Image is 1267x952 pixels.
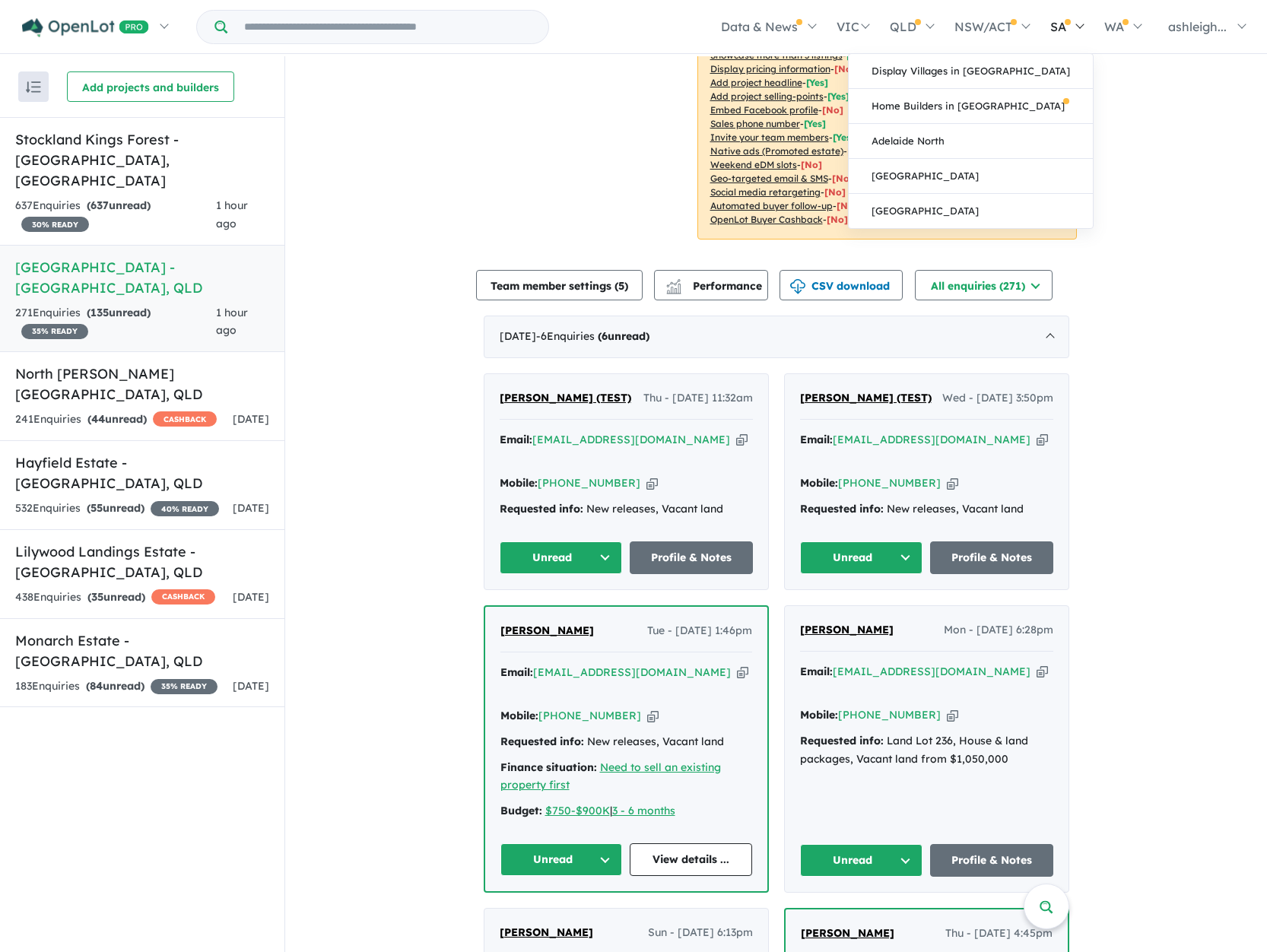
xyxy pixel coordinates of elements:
[710,173,828,184] u: Geo-targeted email & SMS
[838,708,941,722] a: [PHONE_NUMBER]
[15,363,269,405] h5: North [PERSON_NAME][GEOGRAPHIC_DATA] , QLD
[15,541,269,582] h5: Lilywood Landings Estate - [GEOGRAPHIC_DATA] , QLD
[942,389,1053,408] span: Wed - [DATE] 3:50pm
[647,622,752,640] span: Tue - [DATE] 1:46pm
[710,49,843,61] u: Showcase more than 3 listings
[930,541,1053,574] a: Profile & Notes
[800,844,923,877] button: Unread
[91,412,105,426] span: 44
[151,589,215,605] span: CASHBACK
[153,411,217,427] span: CASHBACK
[849,124,1093,159] a: Adelaide North
[484,316,1069,358] div: [DATE]
[612,804,675,817] u: 3 - 6 months
[545,804,610,817] a: $750-$900K
[710,118,800,129] u: Sales phone number
[500,925,593,939] span: [PERSON_NAME]
[630,541,753,574] a: Profile & Notes
[648,924,753,942] span: Sun - [DATE] 6:13pm
[945,925,1053,943] span: Thu - [DATE] 4:45pm
[643,389,753,408] span: Thu - [DATE] 11:32am
[500,476,538,490] strong: Mobile:
[500,760,721,792] a: Need to sell an existing property first
[800,502,884,516] strong: Requested info:
[15,452,269,493] h5: Hayfield Estate - [GEOGRAPHIC_DATA] , QLD
[801,159,822,170] span: [No]
[800,500,1053,519] div: New releases, Vacant land
[833,433,1030,446] a: [EMAIL_ADDRESS][DOMAIN_NAME]
[947,707,958,723] button: Copy
[15,197,216,233] div: 637 Enquir ies
[833,665,1030,678] a: [EMAIL_ADDRESS][DOMAIN_NAME]
[533,665,731,679] a: [EMAIL_ADDRESS][DOMAIN_NAME]
[710,200,833,211] u: Automated buyer follow-up
[87,501,144,515] strong: ( unread)
[710,90,824,102] u: Add project selling-points
[500,622,594,640] a: [PERSON_NAME]
[87,306,151,319] strong: ( unread)
[710,132,829,143] u: Invite your team members
[500,665,533,679] strong: Email:
[827,90,849,102] span: [ Yes ]
[847,145,868,157] span: [No]
[230,11,545,43] input: Try estate name, suburb, builder or developer
[602,329,608,343] span: 6
[1168,19,1227,34] span: ashleigh...
[151,679,218,694] span: 35 % READY
[630,843,752,876] a: View details ...
[824,186,846,198] span: [No]
[500,924,593,942] a: [PERSON_NAME]
[800,732,1053,769] div: Land Lot 236, House & land packages, Vacant land from $1,050,000
[647,708,659,724] button: Copy
[476,270,643,300] button: Team member settings (5)
[800,389,932,408] a: [PERSON_NAME] (TEST)
[827,214,848,225] span: [No]
[849,194,1093,228] a: [GEOGRAPHIC_DATA]
[21,217,89,232] span: 30 % READY
[849,89,1093,124] a: Home Builders in [GEOGRAPHIC_DATA]
[15,630,269,671] h5: Monarch Estate - [GEOGRAPHIC_DATA] , QLD
[666,284,681,294] img: bar-chart.svg
[654,270,768,300] button: Performance
[500,391,631,405] span: [PERSON_NAME] (TEST)
[21,324,88,339] span: 35 % READY
[800,734,884,747] strong: Requested info:
[668,279,762,293] span: Performance
[233,679,269,693] span: [DATE]
[233,501,269,515] span: [DATE]
[947,475,958,491] button: Copy
[800,621,894,639] a: [PERSON_NAME]
[838,476,941,490] a: [PHONE_NUMBER]
[15,257,269,298] h5: [GEOGRAPHIC_DATA] - [GEOGRAPHIC_DATA] , QLD
[500,433,532,446] strong: Email:
[915,270,1053,300] button: All enquiries (271)
[90,679,103,693] span: 84
[233,412,269,426] span: [DATE]
[800,541,923,574] button: Unread
[538,709,641,722] a: [PHONE_NUMBER]
[801,926,894,940] span: [PERSON_NAME]
[710,159,797,170] u: Weekend eDM slots
[837,200,858,211] span: [No]
[538,476,640,490] a: [PHONE_NUMBER]
[90,501,103,515] span: 55
[500,624,594,637] span: [PERSON_NAME]
[800,433,833,446] strong: Email:
[710,145,843,157] u: Native ads (Promoted estate)
[1037,664,1048,680] button: Copy
[15,129,269,191] h5: Stockland Kings Forest - [GEOGRAPHIC_DATA] , [GEOGRAPHIC_DATA]
[500,500,753,519] div: New releases, Vacant land
[216,306,248,338] span: 1 hour ago
[618,279,624,293] span: 5
[646,475,658,491] button: Copy
[780,270,903,300] button: CSV download
[90,198,109,212] span: 637
[710,77,802,88] u: Add project headline
[800,391,932,405] span: [PERSON_NAME] (TEST)
[500,502,583,516] strong: Requested info:
[800,665,833,678] strong: Email:
[846,49,868,61] span: [ Yes ]
[26,81,41,93] img: sort.svg
[87,590,145,604] strong: ( unread)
